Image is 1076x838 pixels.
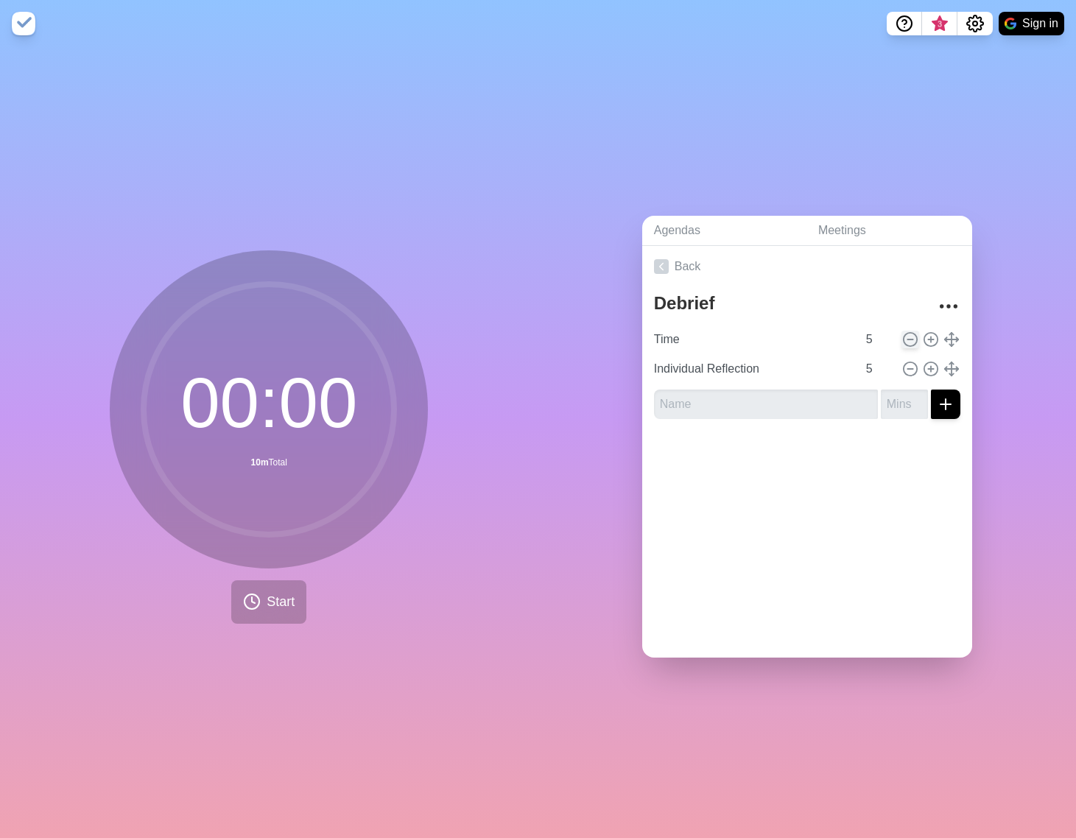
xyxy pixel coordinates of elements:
[648,325,857,354] input: Name
[642,216,806,246] a: Agendas
[267,592,295,612] span: Start
[231,580,306,624] button: Start
[648,354,857,384] input: Name
[934,292,963,321] button: More
[934,18,946,30] span: 3
[654,390,878,419] input: Name
[922,12,957,35] button: What’s new
[999,12,1064,35] button: Sign in
[887,12,922,35] button: Help
[1005,18,1016,29] img: google logo
[881,390,928,419] input: Mins
[642,246,972,287] a: Back
[957,12,993,35] button: Settings
[12,12,35,35] img: timeblocks logo
[860,354,896,384] input: Mins
[806,216,972,246] a: Meetings
[860,325,896,354] input: Mins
